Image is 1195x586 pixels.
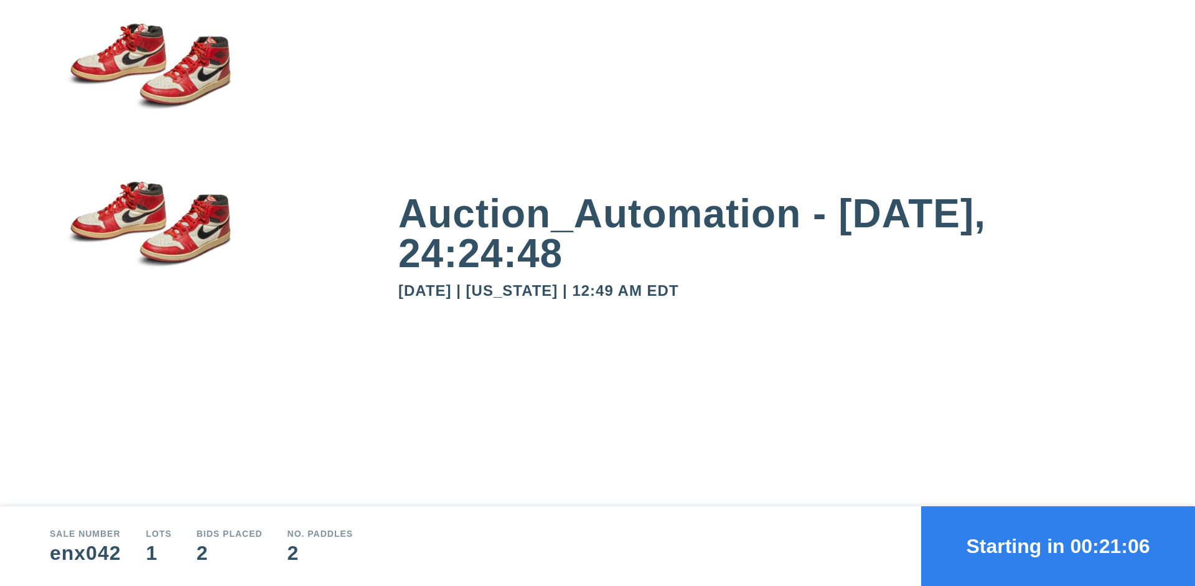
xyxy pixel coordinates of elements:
div: 1 [146,543,171,563]
div: [DATE] | [US_STATE] | 12:49 AM EDT [398,283,1145,298]
div: Auction_Automation - [DATE], 24:24:48 [398,194,1145,273]
div: Sale number [50,529,121,538]
button: Starting in 00:21:06 [921,506,1195,586]
div: Bids Placed [197,529,263,538]
div: 2 [288,543,354,563]
div: enx042 [50,543,121,563]
div: No. Paddles [288,529,354,538]
div: Lots [146,529,171,538]
div: 2 [197,543,263,563]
